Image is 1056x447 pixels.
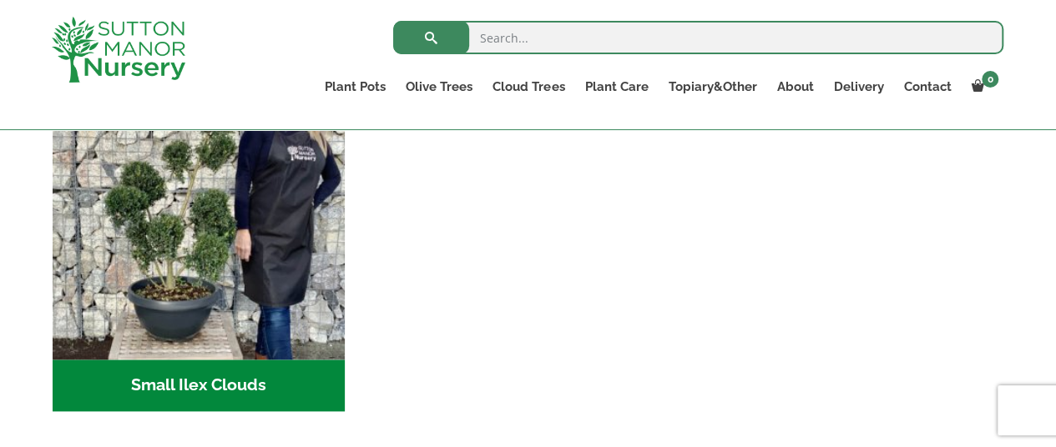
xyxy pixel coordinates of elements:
a: Olive Trees [396,75,483,98]
a: About [766,75,823,98]
a: 0 [961,75,1003,98]
img: Small Ilex Clouds [53,68,346,360]
img: logo [52,17,185,83]
a: Plant Care [574,75,658,98]
input: Search... [393,21,1003,54]
a: Plant Pots [315,75,396,98]
a: Topiary&Other [658,75,766,98]
span: 0 [982,71,998,88]
h2: Small Ilex Clouds [53,359,346,411]
a: Cloud Trees [483,75,574,98]
a: Visit product category Small Ilex Clouds [53,68,346,411]
a: Delivery [823,75,893,98]
a: Contact [893,75,961,98]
